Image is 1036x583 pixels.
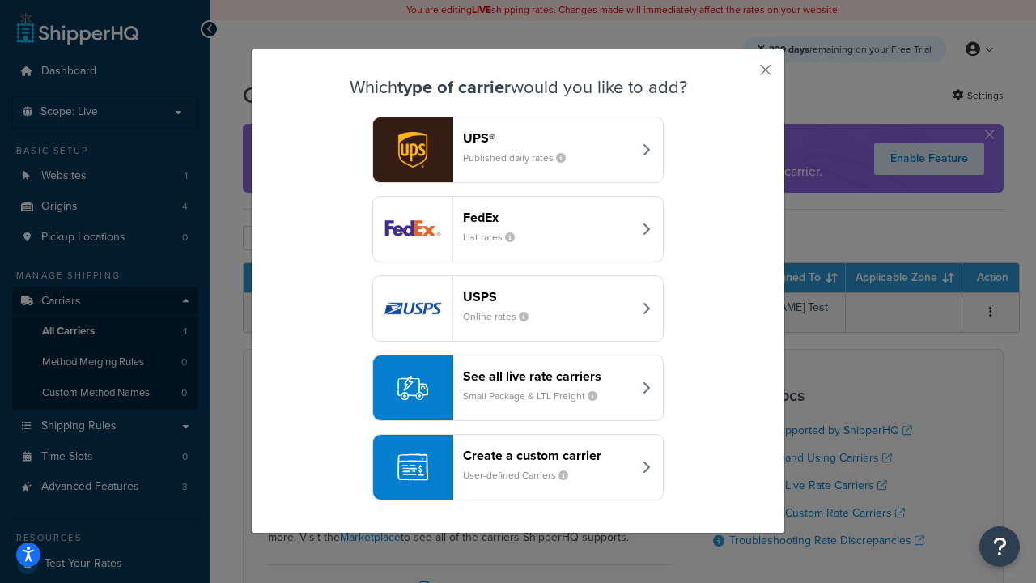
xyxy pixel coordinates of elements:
header: UPS® [463,130,632,146]
small: Small Package & LTL Freight [463,389,610,403]
small: List rates [463,230,528,245]
header: USPS [463,289,632,304]
img: usps logo [373,276,452,341]
button: ups logoUPS®Published daily rates [372,117,664,183]
button: fedEx logoFedExList rates [372,196,664,262]
button: Open Resource Center [979,526,1020,567]
button: Create a custom carrierUser-defined Carriers [372,434,664,500]
header: FedEx [463,210,632,225]
img: fedEx logo [373,197,452,262]
small: Online rates [463,309,541,324]
img: ups logo [373,117,452,182]
small: Published daily rates [463,151,579,165]
h3: Which would you like to add? [292,78,744,97]
header: Create a custom carrier [463,448,632,463]
button: usps logoUSPSOnline rates [372,275,664,342]
img: icon-carrier-custom-c93b8a24.svg [397,452,428,483]
header: See all live rate carriers [463,368,632,384]
strong: type of carrier [397,74,511,100]
small: User-defined Carriers [463,468,581,483]
button: See all live rate carriersSmall Package & LTL Freight [372,355,664,421]
img: icon-carrier-liverate-becf4550.svg [397,372,428,403]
